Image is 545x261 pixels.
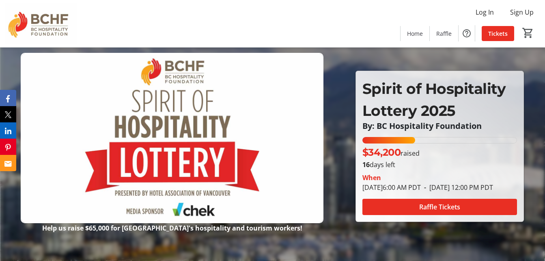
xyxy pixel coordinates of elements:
button: Help [459,25,475,41]
span: [DATE] 12:00 PM PDT [421,183,493,192]
p: raised [362,145,420,160]
span: - [421,183,429,192]
span: [DATE] 6:00 AM PDT [362,183,421,192]
a: Raffle [430,26,458,41]
span: Home [407,29,423,38]
span: Log In [476,7,494,17]
button: Raffle Tickets [362,199,517,215]
p: days left [362,160,517,170]
a: Tickets [482,26,514,41]
a: Home [401,26,429,41]
button: Log In [469,6,500,19]
span: $34,200 [362,146,401,158]
span: 16 [362,160,370,169]
p: By: BC Hospitality Foundation [362,122,517,130]
button: Sign Up [504,6,540,19]
span: Raffle Tickets [419,202,460,212]
img: Campaign CTA Media Photo [21,53,323,223]
img: BC Hospitality Foundation's Logo [5,3,77,44]
span: Tickets [488,29,508,38]
span: Raffle [436,29,452,38]
span: Sign Up [510,7,534,17]
button: Cart [521,26,535,40]
div: When [362,173,381,183]
span: Spirit of Hospitality Lottery 2025 [362,80,506,120]
strong: Help us raise $65,000 for [GEOGRAPHIC_DATA]'s hospitality and tourism workers! [42,224,302,233]
div: 34.2% of fundraising goal reached [362,137,517,144]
